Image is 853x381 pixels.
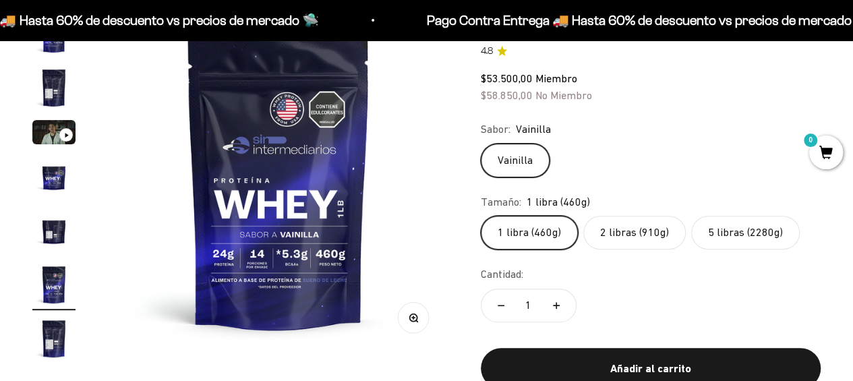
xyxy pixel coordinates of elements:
button: Ir al artículo 3 [32,120,76,148]
button: Ir al artículo 7 [32,317,76,364]
legend: Sabor: [481,121,510,138]
span: 1 libra (460g) [527,194,590,211]
mark: 0 [802,132,819,148]
img: Proteína Whey - Vainilla [32,317,76,360]
div: Añadir al carrito [508,360,794,378]
button: Ir al artículo 6 [32,263,76,310]
a: 0 [809,146,843,161]
img: Proteína Whey - Vainilla [32,209,76,252]
span: 4.8 [481,44,493,59]
a: 4.84.8 de 5.0 estrellas [481,44,821,59]
label: Cantidad: [481,266,523,283]
button: Ir al artículo 2 [32,66,76,113]
span: Miembro [535,72,577,84]
span: $58.850,00 [481,89,533,101]
button: Reducir cantidad [481,289,521,322]
img: Proteína Whey - Vainilla [32,263,76,306]
img: Proteína Whey - Vainilla [109,12,449,353]
span: No Miembro [535,89,592,101]
button: Ir al artículo 4 [32,155,76,202]
img: Proteína Whey - Vainilla [32,66,76,109]
span: Vainilla [516,121,551,138]
button: Ir al artículo 5 [32,209,76,256]
button: Aumentar cantidad [537,289,576,322]
span: $53.500,00 [481,72,533,84]
img: Proteína Whey - Vainilla [32,155,76,198]
legend: Tamaño: [481,194,521,211]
